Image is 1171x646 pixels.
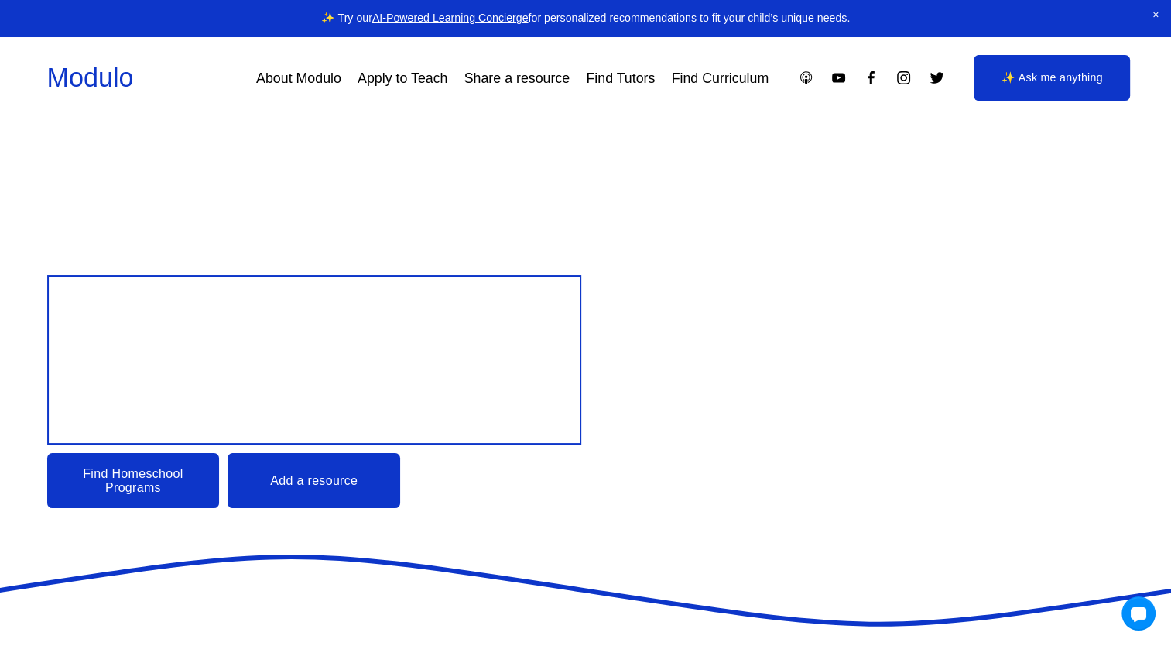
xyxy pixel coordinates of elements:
[863,70,879,86] a: Facebook
[256,64,341,92] a: About Modulo
[929,70,945,86] a: Twitter
[798,70,814,86] a: Apple Podcasts
[47,453,220,508] a: Find Homeschool Programs
[895,70,912,86] a: Instagram
[830,70,847,86] a: YouTube
[47,63,134,92] a: Modulo
[672,64,769,92] a: Find Curriculum
[464,64,570,92] a: Share a resource
[372,12,529,24] a: AI-Powered Learning Concierge
[586,64,655,92] a: Find Tutors
[974,55,1130,101] a: ✨ Ask me anything
[228,453,400,508] a: Add a resource
[64,295,536,424] span: Design your child’s Education
[358,64,447,92] a: Apply to Teach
